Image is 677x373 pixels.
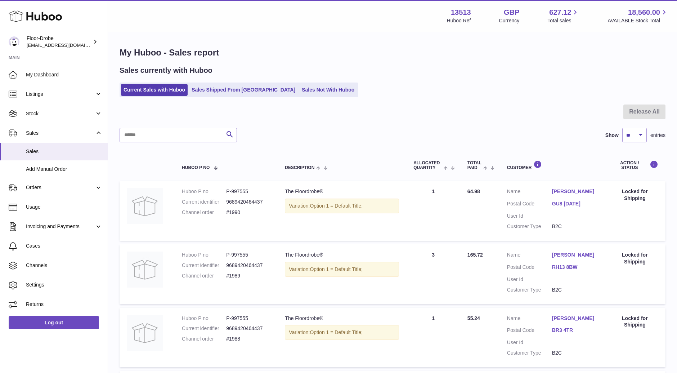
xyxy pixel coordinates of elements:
[507,200,552,209] dt: Postal Code
[504,8,519,17] strong: GBP
[507,223,552,230] dt: Customer Type
[182,188,226,195] dt: Huboo P no
[285,199,399,213] div: Variation:
[226,272,270,279] dd: #1989
[552,287,597,293] dd: B2C
[182,272,226,279] dt: Channel order
[507,276,552,283] dt: User Id
[406,181,460,241] td: 1
[467,315,480,321] span: 55.24
[226,199,270,205] dd: 9689420464437
[611,160,658,170] div: Action / Status
[9,36,19,47] img: jthurling@live.com
[507,188,552,197] dt: Name
[547,17,579,24] span: Total sales
[552,223,597,230] dd: B2C
[182,336,226,342] dt: Channel order
[299,84,357,96] a: Sales Not With Huboo
[507,213,552,219] dt: User Id
[226,325,270,332] dd: 9689420464437
[310,329,363,335] span: Option 1 = Default Title;
[507,287,552,293] dt: Customer Type
[127,252,163,288] img: no-photo.jpg
[310,203,363,209] span: Option 1 = Default Title;
[611,188,658,202] div: Locked for Shipping
[226,252,270,258] dd: P-997555
[26,166,102,173] span: Add Manual Order
[26,71,102,78] span: My Dashboard
[650,132,665,139] span: entries
[605,132,619,139] label: Show
[507,350,552,356] dt: Customer Type
[26,262,102,269] span: Channels
[549,8,571,17] span: 627.12
[27,42,106,48] span: [EMAIL_ADDRESS][DOMAIN_NAME]
[413,161,441,170] span: ALLOCATED Quantity
[26,130,95,137] span: Sales
[507,339,552,346] dt: User Id
[26,281,102,288] span: Settings
[182,252,226,258] dt: Huboo P no
[406,308,460,368] td: 1
[607,8,668,24] a: 18,560.00 AVAILABLE Stock Total
[285,325,399,340] div: Variation:
[467,188,480,194] span: 64.98
[26,148,102,155] span: Sales
[285,252,399,258] div: The Floordrobe®
[611,252,658,265] div: Locked for Shipping
[285,188,399,195] div: The Floordrobe®
[552,264,597,271] a: RH13 8BW
[467,161,481,170] span: Total paid
[182,209,226,216] dt: Channel order
[611,315,658,329] div: Locked for Shipping
[226,336,270,342] dd: #1988
[26,223,95,230] span: Invoicing and Payments
[226,315,270,322] dd: P-997555
[507,327,552,336] dt: Postal Code
[451,8,471,17] strong: 13513
[310,266,363,272] span: Option 1 = Default Title;
[226,209,270,216] dd: #1990
[226,188,270,195] dd: P-997555
[127,315,163,351] img: no-photo.jpg
[285,262,399,277] div: Variation:
[127,188,163,224] img: no-photo.jpg
[507,315,552,324] dt: Name
[552,200,597,207] a: GU8 [DATE]
[467,252,483,258] span: 165.72
[507,264,552,272] dt: Postal Code
[226,262,270,269] dd: 9689420464437
[120,47,665,58] h1: My Huboo - Sales report
[507,160,597,170] div: Customer
[121,84,188,96] a: Current Sales with Huboo
[120,66,212,75] h2: Sales currently with Huboo
[182,315,226,322] dt: Huboo P no
[189,84,298,96] a: Sales Shipped From [GEOGRAPHIC_DATA]
[9,316,99,329] a: Log out
[447,17,471,24] div: Huboo Ref
[607,17,668,24] span: AVAILABLE Stock Total
[182,262,226,269] dt: Current identifier
[26,110,95,117] span: Stock
[26,243,102,249] span: Cases
[552,350,597,356] dd: B2C
[552,252,597,258] a: [PERSON_NAME]
[406,244,460,304] td: 3
[552,327,597,334] a: BR3 4TR
[285,315,399,322] div: The Floordrobe®
[552,188,597,195] a: [PERSON_NAME]
[27,35,91,49] div: Floor-Drobe
[628,8,660,17] span: 18,560.00
[547,8,579,24] a: 627.12 Total sales
[182,199,226,205] dt: Current identifier
[507,252,552,260] dt: Name
[499,17,520,24] div: Currency
[285,165,314,170] span: Description
[552,315,597,322] a: [PERSON_NAME]
[26,301,102,308] span: Returns
[26,91,95,98] span: Listings
[26,204,102,210] span: Usage
[182,325,226,332] dt: Current identifier
[182,165,210,170] span: Huboo P no
[26,184,95,191] span: Orders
